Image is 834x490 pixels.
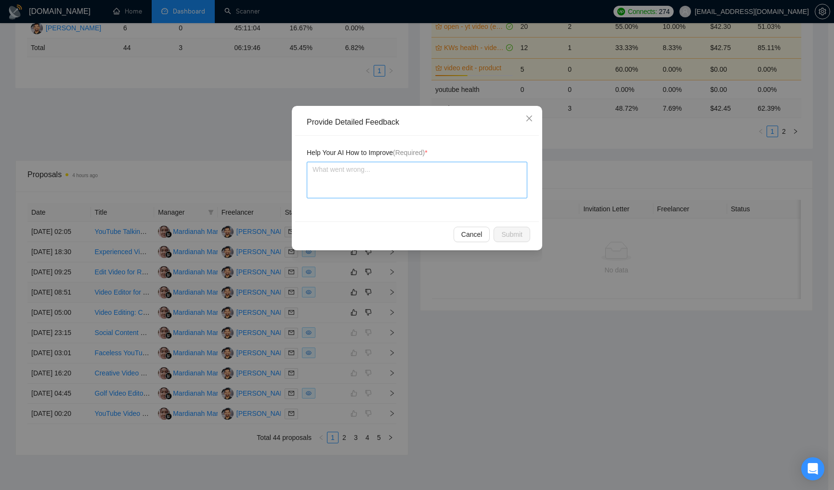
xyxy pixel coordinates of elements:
[307,117,534,128] div: Provide Detailed Feedback
[494,227,530,242] button: Submit
[525,115,533,122] span: close
[516,106,542,132] button: Close
[461,229,482,240] span: Cancel
[801,457,824,480] div: Open Intercom Messenger
[454,227,490,242] button: Cancel
[393,149,425,156] span: (Required)
[307,147,428,158] span: Help Your AI How to Improve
